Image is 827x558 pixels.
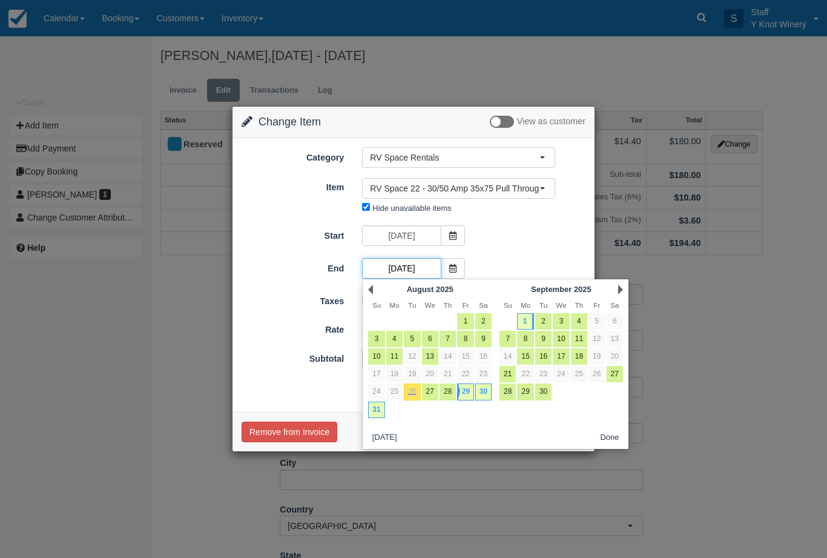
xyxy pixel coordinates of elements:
[531,285,572,294] span: September
[553,331,569,347] a: 10
[499,348,516,365] a: 14
[556,301,566,309] span: Wednesday
[479,301,487,309] span: Saturday
[575,301,584,309] span: Thursday
[593,301,600,309] span: Friday
[386,348,403,365] a: 11
[521,301,530,309] span: Monday
[404,331,420,347] a: 5
[588,313,605,330] a: 5
[517,117,585,127] span: View as customer
[232,258,353,275] label: End
[475,313,492,330] a: 2
[571,348,587,365] a: 18
[504,301,512,309] span: Sunday
[463,301,469,309] span: Friday
[232,177,353,194] label: Item
[607,348,623,365] a: 20
[368,285,373,294] a: Prev
[499,331,516,347] a: 7
[232,291,353,308] label: Taxes
[440,384,456,400] a: 28
[475,366,492,382] a: 23
[259,116,321,128] span: Change Item
[367,431,401,446] button: [DATE]
[535,331,552,347] a: 9
[607,366,623,382] a: 27
[571,331,587,347] a: 11
[457,348,473,365] a: 15
[440,366,456,382] a: 21
[535,384,552,400] a: 30
[517,384,533,400] a: 29
[596,431,624,446] button: Done
[535,366,552,382] a: 23
[422,366,438,382] a: 20
[588,366,605,382] a: 26
[362,178,555,199] button: RV Space 22 - 30/50 Amp 35x75 Pull Through
[404,366,420,382] a: 19
[386,366,403,382] a: 18
[368,331,384,347] a: 3
[588,331,605,347] a: 12
[607,331,623,347] a: 13
[422,348,438,365] a: 13
[404,384,420,400] a: 26
[368,384,384,400] a: 24
[368,366,384,382] a: 17
[422,384,438,400] a: 27
[362,147,555,168] button: RV Space Rentals
[407,285,434,294] span: August
[386,331,403,347] a: 4
[475,331,492,347] a: 9
[517,366,533,382] a: 22
[440,331,456,347] a: 7
[475,348,492,365] a: 16
[517,331,533,347] a: 8
[499,366,516,382] a: 21
[571,366,587,382] a: 25
[610,301,619,309] span: Saturday
[389,301,399,309] span: Monday
[571,313,587,330] a: 4
[232,348,353,365] label: Subtotal
[539,301,547,309] span: Tuesday
[422,331,438,347] a: 6
[425,301,435,309] span: Wednesday
[517,313,533,330] a: 1
[499,384,516,400] a: 28
[368,348,384,365] a: 10
[553,366,569,382] a: 24
[517,348,533,365] a: 15
[386,384,403,400] a: 25
[408,301,416,309] span: Tuesday
[574,285,591,294] span: 2025
[232,319,353,336] label: Rate
[370,182,539,194] span: RV Space 22 - 30/50 Amp 35x75 Pull Through
[368,402,384,418] a: 31
[353,321,595,340] div: 4 Days @ $45.00
[475,384,492,400] a: 30
[232,225,353,242] label: Start
[535,348,552,365] a: 16
[444,301,452,309] span: Thursday
[457,366,473,382] a: 22
[242,422,337,442] button: Remove from Invoice
[535,313,552,330] a: 2
[607,313,623,330] a: 6
[372,301,381,309] span: Sunday
[440,348,456,365] a: 14
[553,313,569,330] a: 3
[232,147,353,164] label: Category
[588,348,605,365] a: 19
[553,348,569,365] a: 17
[618,285,623,294] a: Next
[457,331,473,347] a: 8
[372,204,451,213] label: Hide unavailable items
[404,348,420,365] a: 12
[370,151,539,164] span: RV Space Rentals
[457,313,473,330] a: 1
[436,285,453,294] span: 2025
[457,384,473,400] a: 29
